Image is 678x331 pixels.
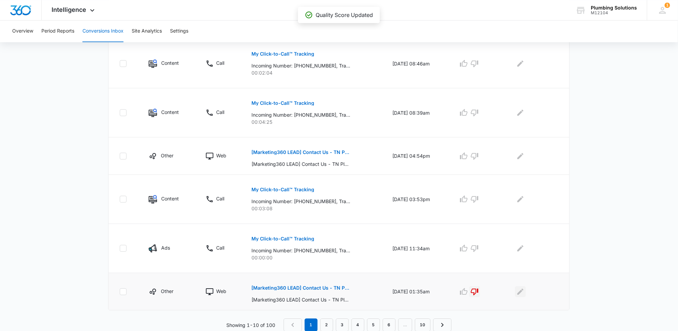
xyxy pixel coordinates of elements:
[161,244,170,251] p: Ads
[515,107,526,118] button: Edit Comments
[161,109,179,116] p: Content
[216,109,224,116] p: Call
[251,150,350,155] p: [Marketing360 LEAD] Contact Us - TN Plumbing
[161,59,179,66] p: Content
[216,59,224,66] p: Call
[515,243,526,254] button: Edit Comments
[251,198,350,205] p: Incoming Number: [PHONE_NUMBER], Tracking Number: [PHONE_NUMBER], Ring To: [PHONE_NUMBER], Caller...
[161,195,179,202] p: Content
[251,247,350,254] p: Incoming Number: [PHONE_NUMBER], Tracking Number: [PHONE_NUMBER], Ring To: [PHONE_NUMBER], Caller...
[216,244,224,251] p: Call
[251,46,314,62] button: My Click-to-Call™ Tracking
[384,175,451,224] td: [DATE] 03:53pm
[251,62,350,69] p: Incoming Number: [PHONE_NUMBER], Tracking Number: [PHONE_NUMBER], Ring To: [PHONE_NUMBER], Caller...
[161,152,173,159] p: Other
[515,194,526,205] button: Edit Comments
[251,118,376,125] p: 00:04:25
[251,187,314,192] p: My Click-to-Call™ Tracking
[515,58,526,69] button: Edit Comments
[591,11,637,15] div: account id
[82,20,124,42] button: Conversions Inbox
[251,236,314,241] p: My Click-to-Call™ Tracking
[216,195,224,202] p: Call
[384,273,451,310] td: [DATE] 01:35am
[251,296,350,303] p: [Marketing360 LEAD] Contact Us - TN Plumbing Name: [PERSON_NAME], Email: [EMAIL_ADDRESS][DOMAIN_N...
[316,11,373,19] p: Quality Score Updated
[132,20,162,42] button: Site Analytics
[515,151,526,161] button: Edit Comments
[216,152,226,159] p: Web
[384,137,451,175] td: [DATE] 04:54pm
[665,2,670,8] span: 1
[216,288,226,295] p: Web
[251,95,314,111] button: My Click-to-Call™ Tracking
[251,280,350,296] button: [Marketing360 LEAD] Contact Us - TN Plumbing
[161,288,173,295] p: Other
[251,69,376,76] p: 00:02:04
[12,20,33,42] button: Overview
[384,224,451,273] td: [DATE] 11:34am
[41,20,74,42] button: Period Reports
[251,286,350,290] p: [Marketing360 LEAD] Contact Us - TN Plumbing
[227,322,276,329] p: Showing 1-10 of 100
[251,101,314,105] p: My Click-to-Call™ Tracking
[384,39,451,88] td: [DATE] 08:46am
[251,254,376,261] p: 00:00:00
[251,205,376,212] p: 00:03:08
[665,2,670,8] div: notifications count
[251,52,314,56] p: My Click-to-Call™ Tracking
[251,144,350,160] button: [Marketing360 LEAD] Contact Us - TN Plumbing
[251,181,314,198] button: My Click-to-Call™ Tracking
[170,20,188,42] button: Settings
[52,6,87,13] span: Intelligence
[251,231,314,247] button: My Click-to-Call™ Tracking
[591,5,637,11] div: account name
[251,111,350,118] p: Incoming Number: [PHONE_NUMBER], Tracking Number: [PHONE_NUMBER], Ring To: [PHONE_NUMBER], Caller...
[384,88,451,137] td: [DATE] 08:39am
[251,160,350,168] p: [Marketing360 LEAD] Contact Us - TN Plumbing Name: [PERSON_NAME], Email: [PERSON_NAME][EMAIL_ADDR...
[515,286,526,297] button: Edit Comments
